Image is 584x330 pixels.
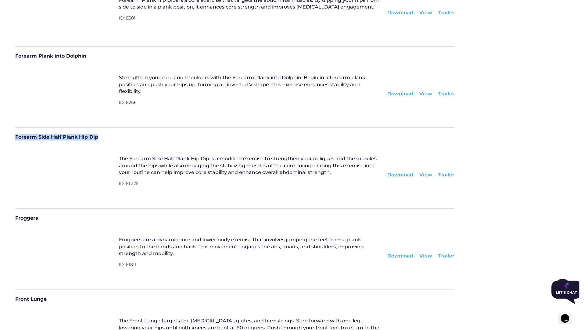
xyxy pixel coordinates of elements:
[387,172,413,178] div: Download
[15,215,454,225] div: Froggers
[387,253,413,259] div: Download
[438,90,454,97] div: Trailer
[438,172,454,178] div: Trailer
[119,262,381,275] div: ID: F1811
[419,9,432,16] div: View
[549,278,579,306] iframe: chat widget
[15,134,454,144] div: Forearm Side Half Plank Hip Dip
[119,236,381,257] div: Froggers are a dynamic core and lower body exercise that involves jumping the feet from a plank p...
[119,181,381,194] div: ID: EL375
[558,306,578,324] iframe: chat widget
[438,253,454,259] div: Trailer
[119,155,381,176] div: The Forearm Side Half Plank Hip Dip is a modified exercise to strengthen your obliques and the mu...
[119,15,381,29] div: ID: E381
[419,90,432,97] div: View
[119,100,381,113] div: ID: E266
[15,296,454,307] div: Front Lunge
[419,172,432,178] div: View
[387,9,413,16] div: Download
[2,2,33,26] img: Chat attention grabber
[387,90,413,97] div: Download
[119,74,381,95] div: Strengthen your core and shoulders with the Forearm Plank into Dolphin. Begin in a forearm plank ...
[438,9,454,16] div: Trailer
[15,53,454,63] div: Forearm Plank into Dolphin
[419,253,432,259] div: View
